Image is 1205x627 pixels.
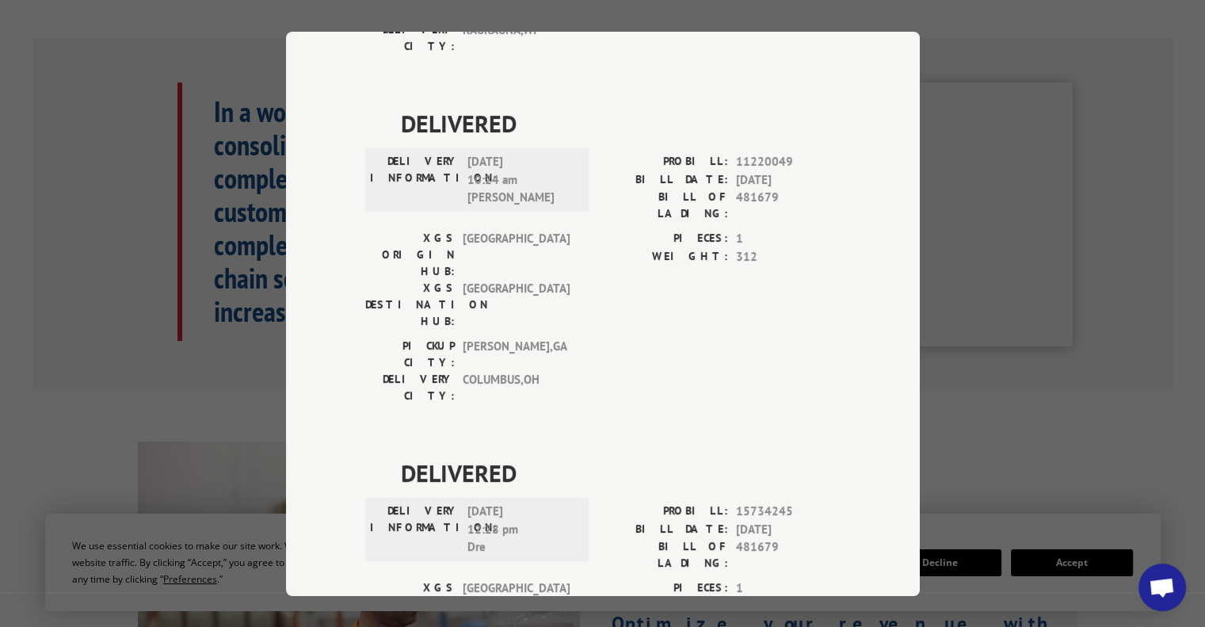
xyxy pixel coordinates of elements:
span: 1 [736,579,841,598]
span: 15734245 [736,503,841,521]
label: WEIGHT: [603,247,728,266]
div: Open chat [1138,564,1186,611]
span: [DATE] 10:24 am [PERSON_NAME] [467,153,574,207]
label: XGS ORIGIN HUB: [365,230,455,280]
span: DELIVERED [401,105,841,141]
label: PROBILL: [603,153,728,171]
span: [DATE] [736,520,841,538]
span: DELIVERED [401,455,841,491]
label: DELIVERY INFORMATION: [370,503,460,556]
span: [PERSON_NAME] , GA [463,338,570,371]
span: [DATE] [736,170,841,189]
span: 1 [736,230,841,248]
label: BILL OF LADING: [603,189,728,222]
label: PIECES: [603,579,728,598]
label: PROBILL: [603,503,728,521]
span: 11220049 [736,153,841,171]
label: DELIVERY CITY: [365,371,455,404]
label: BILL DATE: [603,520,728,538]
label: DELIVERY INFORMATION: [370,153,460,207]
span: KAUKAUNA , WI [463,21,570,55]
span: 481679 [736,189,841,222]
label: BILL DATE: [603,170,728,189]
span: [GEOGRAPHIC_DATA] [463,230,570,280]
span: 312 [736,247,841,266]
label: PIECES: [603,230,728,248]
span: [GEOGRAPHIC_DATA] [463,280,570,330]
label: DELIVERY CITY: [365,21,455,55]
span: [DATE] 12:28 pm Dre [467,503,574,556]
label: XGS DESTINATION HUB: [365,280,455,330]
label: PICKUP CITY: [365,338,455,371]
span: 481679 [736,538,841,572]
span: COLUMBUS , OH [463,371,570,404]
label: BILL OF LADING: [603,538,728,572]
